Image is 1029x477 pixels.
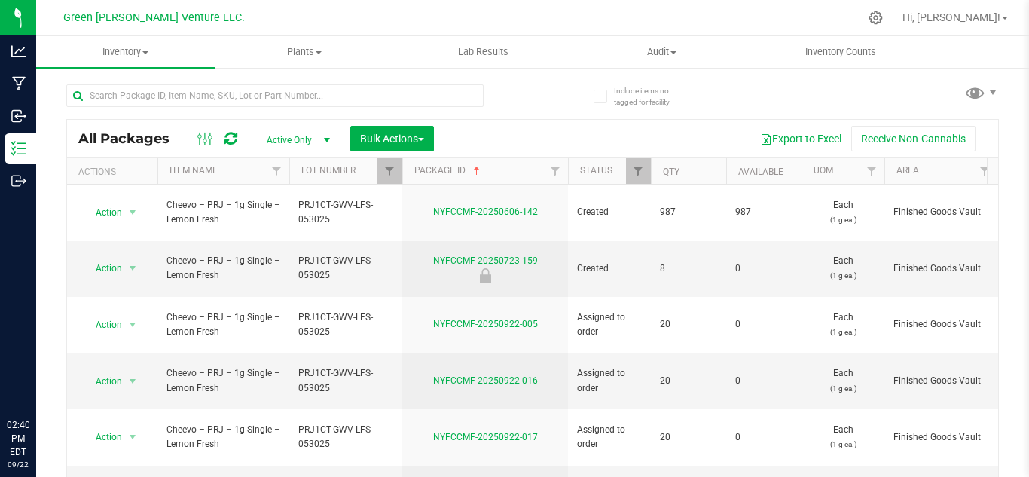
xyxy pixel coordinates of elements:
span: 0 [735,317,792,332]
span: select [124,371,142,392]
input: Search Package ID, Item Name, SKU, Lot or Part Number... [66,84,484,107]
a: Plants [215,36,393,68]
span: Finished Goods Vault [893,374,988,388]
a: Area [896,165,919,176]
inline-svg: Outbound [11,173,26,188]
span: select [124,314,142,335]
button: Bulk Actions [350,126,434,151]
span: Plants [215,45,392,59]
span: 0 [735,430,792,445]
span: PRJ1CT-GWV-LFS-053025 [298,366,393,395]
p: (1 g ea.) [811,325,875,339]
span: Action [82,314,123,335]
a: NYFCCMF-20250922-005 [433,319,538,329]
span: Each [811,366,875,395]
span: Action [82,371,123,392]
p: (1 g ea.) [811,268,875,283]
a: Available [738,167,783,177]
span: All Packages [78,130,185,147]
span: 8 [660,261,717,276]
span: select [124,427,142,448]
div: Actions [78,167,151,177]
inline-svg: Manufacturing [11,76,26,91]
a: Inventory [36,36,215,68]
span: Lab Results [438,45,529,59]
span: Each [811,254,875,283]
span: Finished Goods Vault [893,317,988,332]
a: Audit [573,36,751,68]
span: Inventory [36,45,215,59]
a: NYFCCMF-20250922-017 [433,432,538,442]
a: Filter [264,158,289,184]
span: PRJ1CT-GWV-LFS-053025 [298,254,393,283]
span: Finished Goods Vault [893,261,988,276]
span: Finished Goods Vault [893,430,988,445]
span: 0 [735,261,792,276]
span: Cheevo – PRJ – 1g Single – Lemon Fresh [166,423,280,451]
span: 0 [735,374,792,388]
a: NYFCCMF-20250723-159 [433,255,538,266]
button: Receive Non-Cannabis [851,126,976,151]
span: Audit [573,45,750,59]
span: Created [577,205,642,219]
p: (1 g ea.) [811,213,875,227]
span: Each [811,423,875,451]
span: 20 [660,317,717,332]
span: 20 [660,430,717,445]
a: Package ID [414,165,483,176]
span: 987 [735,205,792,219]
inline-svg: Inventory [11,141,26,156]
p: (1 g ea.) [811,381,875,396]
a: Filter [973,158,997,184]
span: Cheevo – PRJ – 1g Single – Lemon Fresh [166,198,280,227]
span: Each [811,310,875,339]
button: Export to Excel [750,126,851,151]
span: PRJ1CT-GWV-LFS-053025 [298,310,393,339]
span: Assigned to order [577,310,642,339]
p: 09/22 [7,459,29,470]
span: Created [577,261,642,276]
span: Action [82,258,123,279]
span: Cheevo – PRJ – 1g Single – Lemon Fresh [166,310,280,339]
a: Filter [860,158,884,184]
span: 20 [660,374,717,388]
span: Green [PERSON_NAME] Venture LLC. [63,11,245,24]
a: Filter [626,158,651,184]
span: 987 [660,205,717,219]
a: Lot Number [301,165,356,176]
a: NYFCCMF-20250606-142 [433,206,538,217]
span: Include items not tagged for facility [614,85,689,108]
span: Finished Goods Vault [893,205,988,219]
span: Action [82,427,123,448]
span: select [124,202,142,223]
p: (1 g ea.) [811,437,875,451]
span: Each [811,198,875,227]
span: PRJ1CT-GWV-LFS-053025 [298,423,393,451]
inline-svg: Analytics [11,44,26,59]
span: Bulk Actions [360,133,424,145]
a: NYFCCMF-20250922-016 [433,375,538,386]
span: Cheevo – PRJ – 1g Single – Lemon Fresh [166,366,280,395]
a: Status [580,165,612,176]
p: 02:40 PM EDT [7,418,29,459]
a: Qty [663,167,679,177]
inline-svg: Inbound [11,109,26,124]
span: Inventory Counts [785,45,896,59]
span: select [124,258,142,279]
span: Assigned to order [577,366,642,395]
div: Retain Sample [400,268,570,283]
a: UOM [814,165,833,176]
span: PRJ1CT-GWV-LFS-053025 [298,198,393,227]
span: Hi, [PERSON_NAME]! [902,11,1000,23]
a: Filter [377,158,402,184]
span: Assigned to order [577,423,642,451]
span: Action [82,202,123,223]
a: Item Name [169,165,218,176]
iframe: Resource center [15,356,60,402]
a: Filter [543,158,568,184]
a: Lab Results [393,36,572,68]
a: Inventory Counts [751,36,930,68]
div: Manage settings [866,11,885,25]
span: Cheevo – PRJ – 1g Single – Lemon Fresh [166,254,280,283]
